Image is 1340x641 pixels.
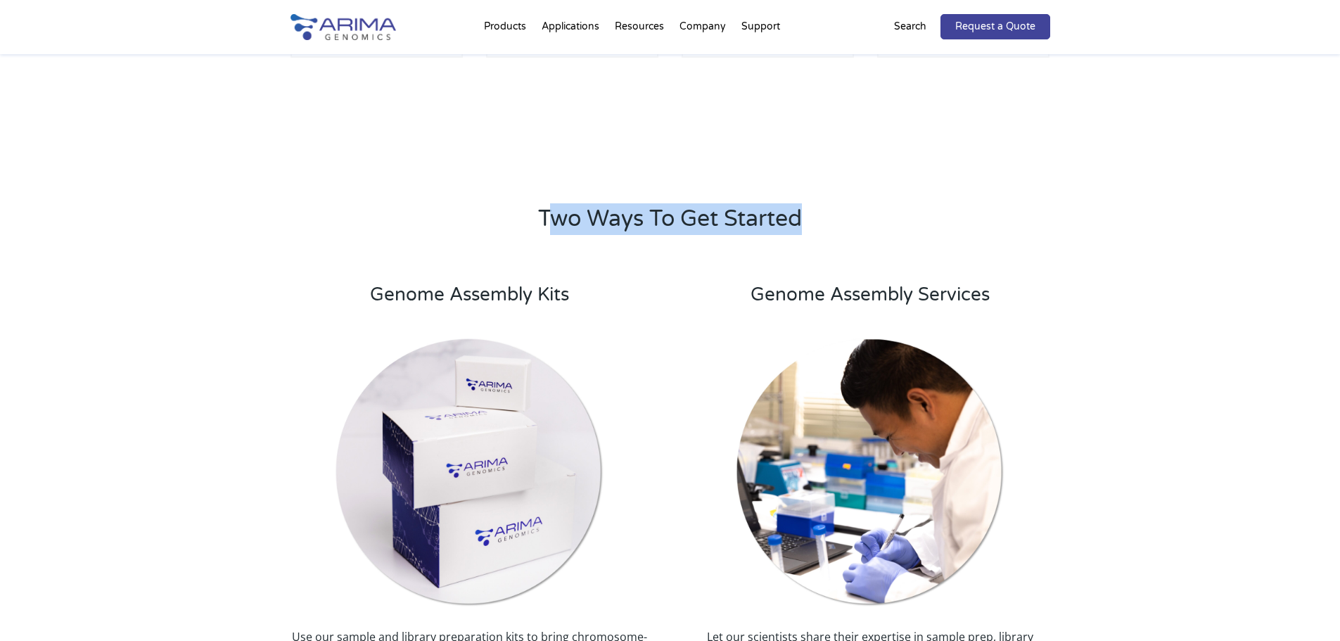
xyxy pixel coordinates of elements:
[347,203,994,246] h2: Two Ways To Get Started
[291,14,396,40] img: Arima-Genomics-logo
[736,338,1005,607] img: Arima Services_round
[940,14,1050,39] a: Request a Quote
[335,338,604,607] img: Arima Kits_round
[894,18,926,36] p: Search
[291,284,649,317] h3: Genome Assembly Kits
[691,284,1049,317] h3: Genome Assembly Services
